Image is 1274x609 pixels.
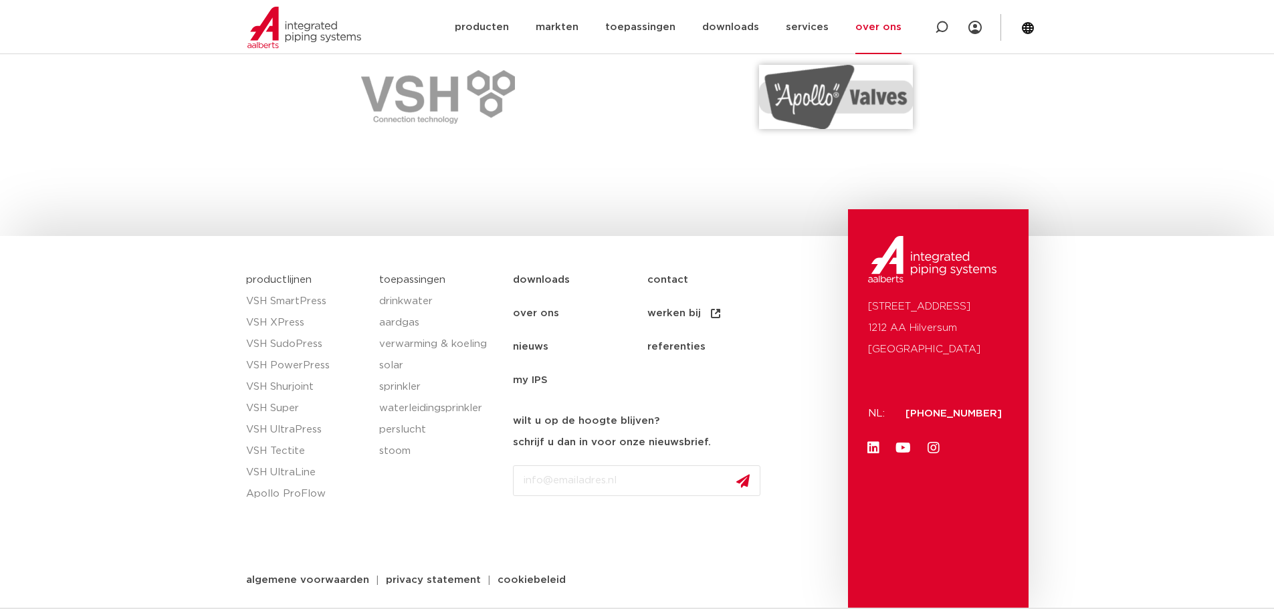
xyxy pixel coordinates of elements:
[246,291,366,312] a: VSH SmartPress
[379,376,500,398] a: sprinkler
[513,416,659,426] strong: wilt u op de hoogte blijven?
[246,398,366,419] a: VSH Super
[513,263,647,297] a: downloads
[868,403,889,424] p: NL:
[246,441,366,462] a: VSH Tectite
[513,507,716,559] iframe: reCAPTCHA
[379,275,445,285] a: toepassingen
[868,296,1008,360] p: [STREET_ADDRESS] 1212 AA Hilversum [GEOGRAPHIC_DATA]
[379,419,500,441] a: perslucht
[379,355,500,376] a: solar
[246,312,366,334] a: VSH XPress
[379,291,500,312] a: drinkwater
[488,575,576,585] a: cookiebeleid
[246,275,312,285] a: productlijnen
[246,483,366,505] a: Apollo ProFlow
[246,419,366,441] a: VSH UltraPress
[513,330,647,364] a: nieuws
[736,474,750,488] img: send.svg
[236,575,379,585] a: algemene voorwaarden
[647,330,782,364] a: referenties
[379,334,500,355] a: verwarming & koeling
[513,263,841,397] nav: Menu
[647,263,782,297] a: contact
[246,462,366,483] a: VSH UltraLine
[379,312,500,334] a: aardgas
[647,297,782,330] a: werken bij
[379,441,500,462] a: stoom
[906,408,1002,418] a: [PHONE_NUMBER]
[386,575,481,585] span: privacy statement
[513,465,760,496] input: info@emailadres.nl
[246,334,366,355] a: VSH SudoPress
[246,575,369,585] span: algemene voorwaarden
[246,376,366,398] a: VSH Shurjoint
[513,297,647,330] a: over ons
[376,575,491,585] a: privacy statement
[379,398,500,419] a: waterleidingsprinkler
[246,355,366,376] a: VSH PowerPress
[361,70,515,124] img: VSH-PNG-e1612190599858
[513,437,711,447] strong: schrijf u dan in voor onze nieuwsbrief.
[513,364,647,397] a: my IPS
[498,575,566,585] span: cookiebeleid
